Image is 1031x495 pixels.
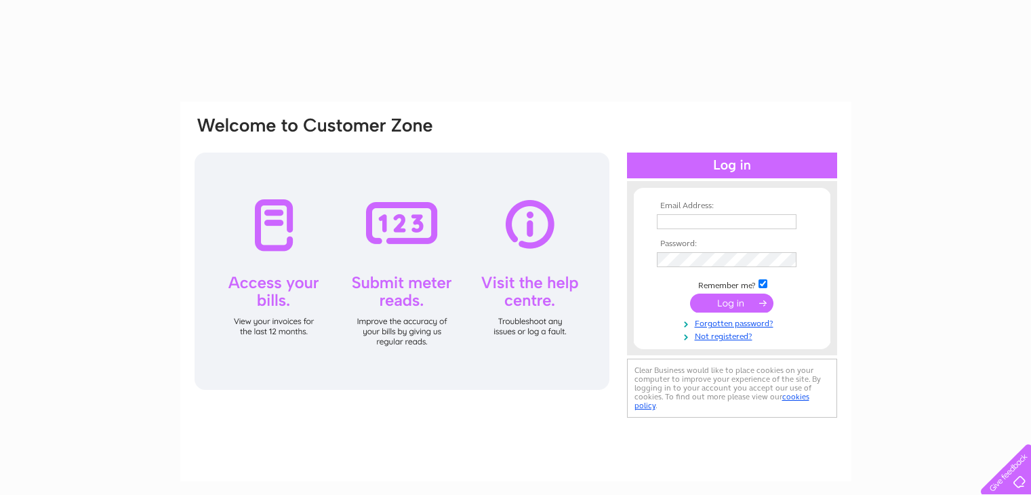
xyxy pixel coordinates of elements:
td: Remember me? [653,277,811,291]
div: Clear Business would like to place cookies on your computer to improve your experience of the sit... [627,359,837,418]
th: Password: [653,239,811,249]
a: Not registered? [657,329,811,342]
input: Submit [690,294,773,313]
a: Forgotten password? [657,316,811,329]
th: Email Address: [653,201,811,211]
a: cookies policy [634,392,809,410]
